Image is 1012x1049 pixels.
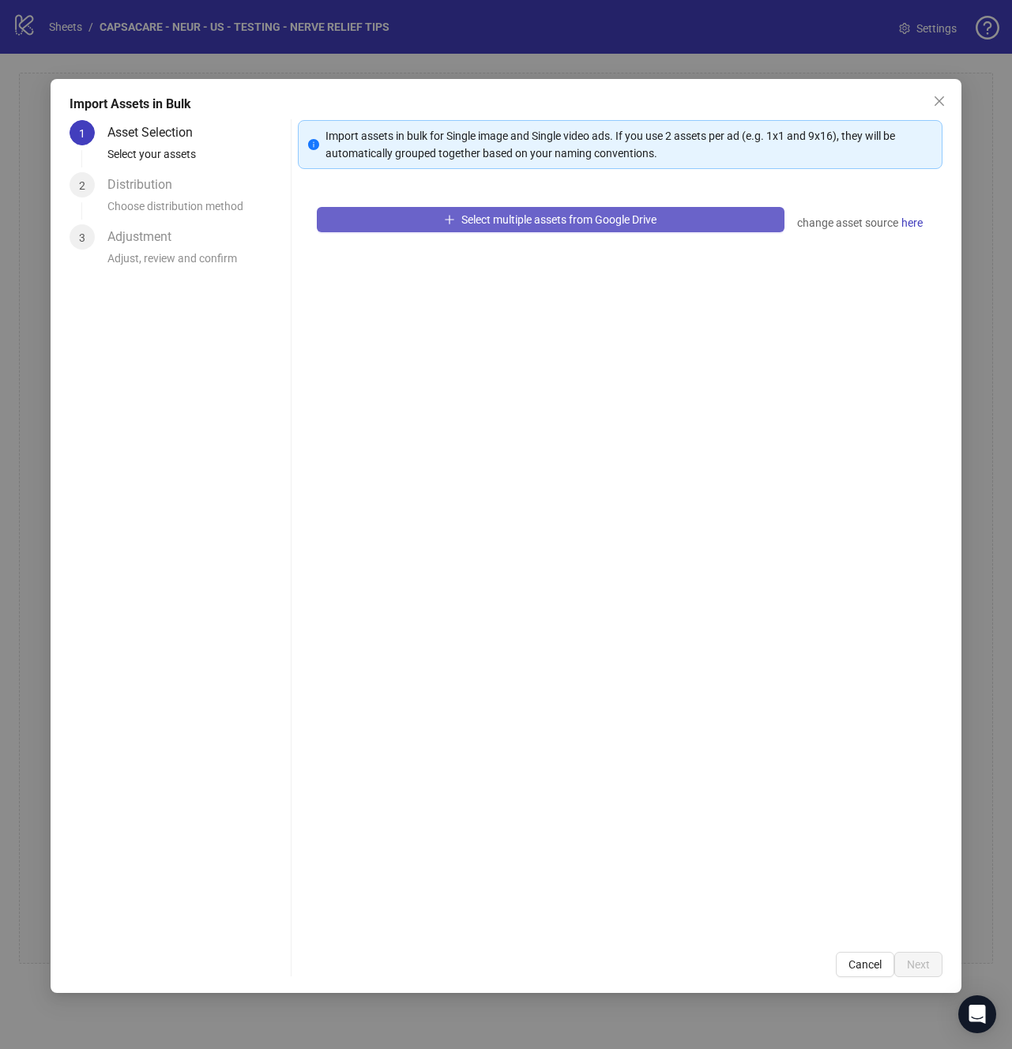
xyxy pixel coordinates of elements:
[901,213,924,232] a: here
[848,958,882,971] span: Cancel
[797,213,924,232] div: change asset source
[107,250,284,276] div: Adjust, review and confirm
[958,995,996,1033] div: Open Intercom Messenger
[79,179,85,192] span: 2
[107,172,185,197] div: Distribution
[107,224,184,250] div: Adjustment
[927,88,952,114] button: Close
[308,139,319,150] span: info-circle
[107,197,284,224] div: Choose distribution method
[79,231,85,244] span: 3
[901,214,923,231] span: here
[325,127,932,162] div: Import assets in bulk for Single image and Single video ads. If you use 2 assets per ad (e.g. 1x1...
[107,145,284,172] div: Select your assets
[79,127,85,140] span: 1
[70,95,942,114] div: Import Assets in Bulk
[933,95,946,107] span: close
[894,952,942,977] button: Next
[836,952,894,977] button: Cancel
[107,120,205,145] div: Asset Selection
[461,213,656,226] span: Select multiple assets from Google Drive
[444,214,455,225] span: plus
[317,207,784,232] button: Select multiple assets from Google Drive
